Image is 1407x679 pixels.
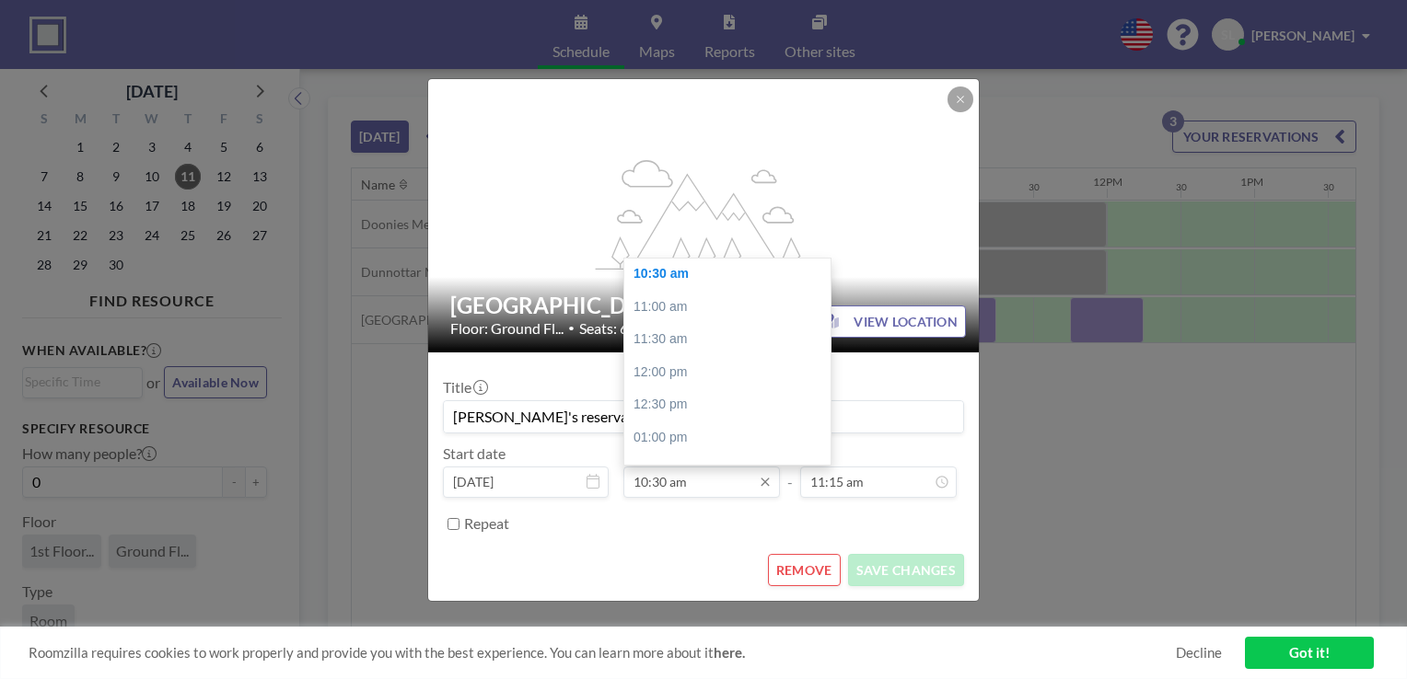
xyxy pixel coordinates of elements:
div: 01:00 pm [624,421,840,455]
div: 12:30 pm [624,388,840,421]
span: - [787,451,793,491]
a: here. [714,644,745,661]
span: Roomzilla requires cookies to work properly and provide you with the best experience. You can lea... [29,644,1176,662]
span: Seats: 6 [579,319,628,338]
div: 11:00 am [624,291,840,324]
button: REMOVE [768,554,841,586]
span: • [568,321,575,335]
div: 12:00 pm [624,356,840,389]
a: Got it! [1245,637,1374,669]
button: VIEW LOCATION [814,305,966,338]
button: SAVE CHANGES [848,554,964,586]
div: 01:30 pm [624,455,840,488]
div: 10:30 am [624,258,840,291]
a: Decline [1176,644,1222,662]
label: Title [443,378,486,397]
label: Start date [443,444,506,463]
span: Floor: Ground Fl... [450,319,564,338]
h2: [GEOGRAPHIC_DATA] [450,292,959,319]
label: Repeat [464,514,509,533]
div: 11:30 am [624,323,840,356]
input: (No title) [444,401,963,432]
